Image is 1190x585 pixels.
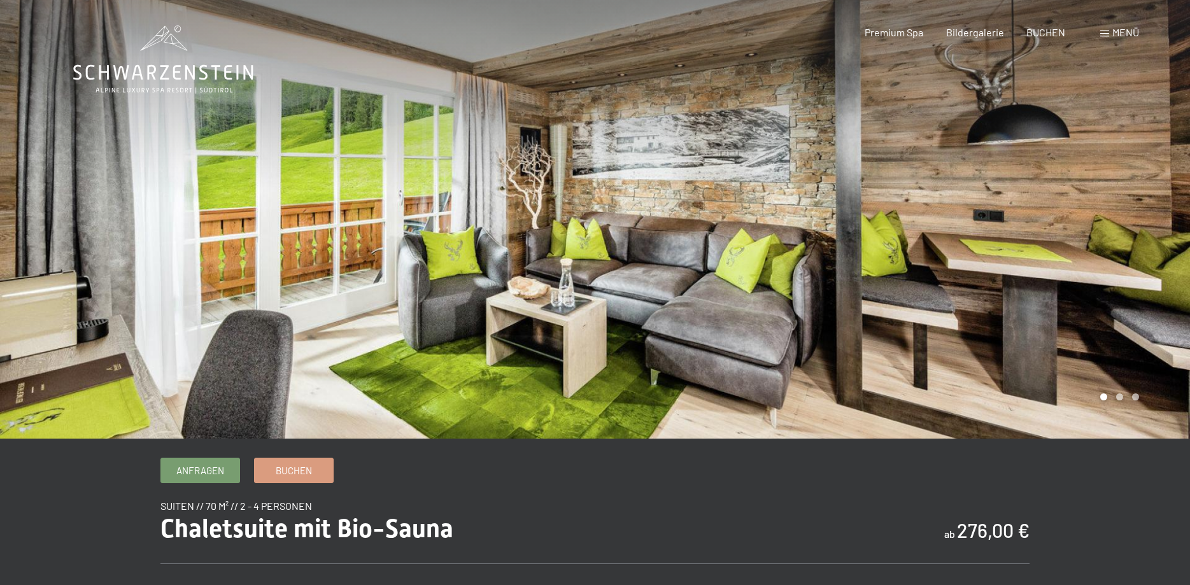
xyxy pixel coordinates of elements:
[161,458,239,483] a: Anfragen
[276,464,312,477] span: Buchen
[255,458,333,483] a: Buchen
[957,519,1030,542] b: 276,00 €
[160,514,453,544] span: Chaletsuite mit Bio-Sauna
[1026,26,1065,38] a: BUCHEN
[865,26,923,38] a: Premium Spa
[946,26,1004,38] a: Bildergalerie
[176,464,224,477] span: Anfragen
[1112,26,1139,38] span: Menü
[944,528,955,540] span: ab
[160,500,312,512] span: Suiten // 70 m² // 2 - 4 Personen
